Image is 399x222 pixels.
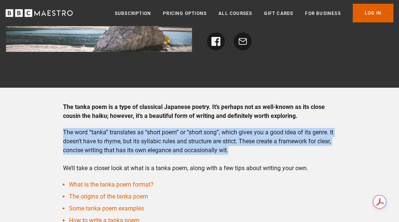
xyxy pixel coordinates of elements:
a: For business [305,10,340,17]
a: Gift Cards [264,10,293,17]
a: Log In [353,4,393,22]
a: Some tanka poem examples [69,205,144,212]
svg: BBC Maestro [6,7,73,19]
strong: The tanka poem is a type of classical Japanese poetry. It’s perhaps not as well-known as its clos... [63,103,325,119]
a: The origins of the tanka poem [69,193,148,200]
a: Subscription [115,10,151,17]
p: The word “tanka” translates as “short poem” or “short song”, which gives you a good idea of its g... [63,128,336,173]
a: All Courses [219,10,252,17]
a: What is the tanka poem format? [69,181,154,188]
nav: Primary [115,4,393,22]
a: Pricing Options [163,10,207,17]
